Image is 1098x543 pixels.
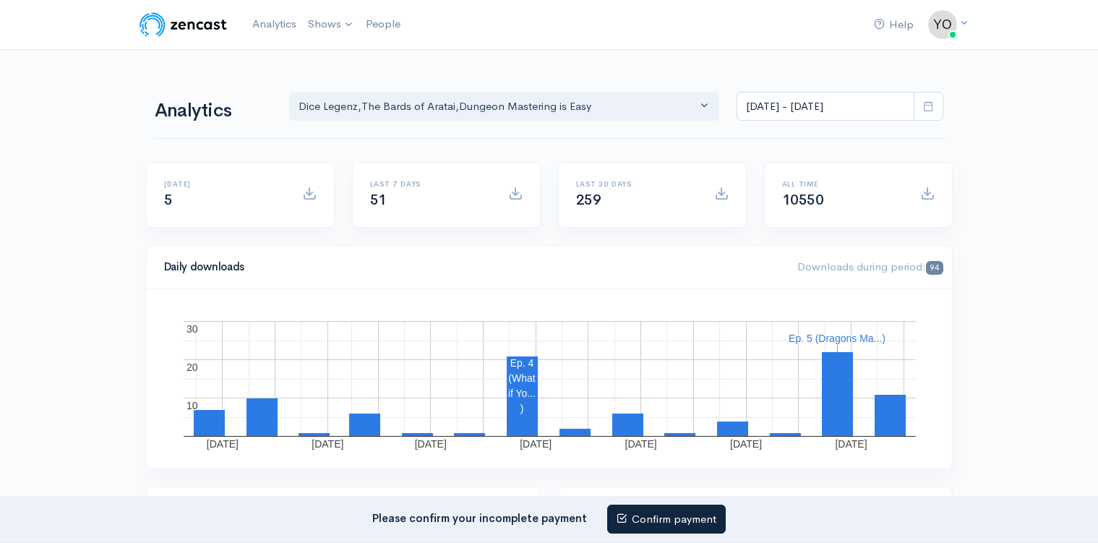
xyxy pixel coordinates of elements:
span: 51 [370,191,387,209]
span: 94 [926,261,943,275]
svg: A chart. [164,307,935,451]
input: analytics date range selector [737,92,914,121]
a: Shows [302,9,360,40]
text: [DATE] [520,438,552,450]
span: 259 [576,191,601,209]
text: 20 [186,362,198,373]
span: Downloads during period: [797,260,943,273]
span: 5 [164,191,173,209]
button: Dice Legenz, The Bards of Aratai, Dungeon Mastering is Easy [289,92,720,121]
text: 10 [186,400,198,411]
text: [DATE] [625,438,656,450]
text: [DATE] [414,438,446,450]
text: [DATE] [730,438,762,450]
text: Ep. 4 [510,357,533,369]
div: Dice Legenz , The Bards of Aratai , Dungeon Mastering is Easy [299,98,698,115]
text: ) [520,403,523,414]
h6: [DATE] [164,180,285,188]
a: Analytics [246,9,302,40]
text: [DATE] [206,438,238,450]
span: 10550 [782,191,824,209]
img: ... [928,10,957,39]
text: [DATE] [312,438,343,450]
img: ZenCast Logo [137,10,229,39]
a: Confirm payment [607,505,726,534]
strong: Please confirm your incomplete payment [372,510,587,524]
text: 30 [186,323,198,335]
h6: Last 7 days [370,180,491,188]
text: Ep. 5 (Dragons Ma...) [789,333,885,344]
h6: All time [782,180,903,188]
a: People [360,9,406,40]
text: [DATE] [835,438,867,450]
a: Help [868,9,919,40]
h6: Last 30 days [576,180,697,188]
h4: Daily downloads [164,261,781,273]
h1: Analytics [155,101,272,121]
